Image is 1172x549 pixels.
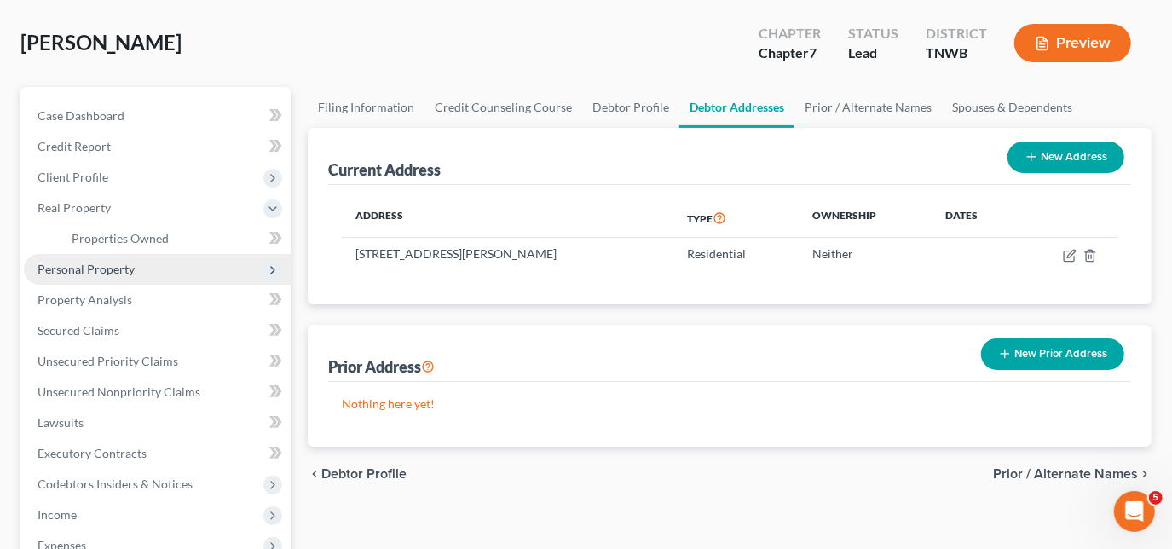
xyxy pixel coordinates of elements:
button: Preview [1014,24,1131,62]
a: Debtor Addresses [679,87,794,128]
span: Debtor Profile [321,467,407,481]
button: chevron_left Debtor Profile [308,467,407,481]
div: Lead [848,43,898,63]
a: Filing Information [308,87,424,128]
span: Codebtors Insiders & Notices [38,477,193,491]
span: 7 [809,44,817,61]
i: chevron_right [1138,467,1152,481]
div: Prior Address [328,356,435,377]
div: Chapter [759,43,821,63]
a: Credit Report [24,131,291,162]
th: Type [673,199,799,238]
span: Real Property [38,200,111,215]
span: 5 [1149,491,1163,505]
button: Prior / Alternate Names chevron_right [993,467,1152,481]
a: Secured Claims [24,315,291,346]
a: Unsecured Nonpriority Claims [24,377,291,407]
div: Status [848,24,898,43]
a: Spouses & Dependents [942,87,1083,128]
span: Properties Owned [72,231,169,246]
p: Nothing here yet! [342,396,1117,413]
a: Unsecured Priority Claims [24,346,291,377]
span: Prior / Alternate Names [993,467,1138,481]
th: Address [342,199,674,238]
div: Chapter [759,24,821,43]
td: Neither [799,238,932,270]
a: Executory Contracts [24,438,291,469]
td: [STREET_ADDRESS][PERSON_NAME] [342,238,674,270]
span: Personal Property [38,262,135,276]
span: Client Profile [38,170,108,184]
th: Ownership [799,199,932,238]
th: Dates [932,199,1019,238]
button: New Address [1007,142,1124,173]
span: Secured Claims [38,323,119,338]
span: Lawsuits [38,415,84,430]
span: Unsecured Nonpriority Claims [38,384,200,399]
iframe: Intercom live chat [1114,491,1155,532]
span: Case Dashboard [38,108,124,123]
span: [PERSON_NAME] [20,30,182,55]
div: Current Address [328,159,441,180]
i: chevron_left [308,467,321,481]
div: TNWB [926,43,987,63]
span: Executory Contracts [38,446,147,460]
a: Debtor Profile [582,87,679,128]
span: Unsecured Priority Claims [38,354,178,368]
a: Credit Counseling Course [424,87,582,128]
td: Residential [673,238,799,270]
div: District [926,24,987,43]
a: Lawsuits [24,407,291,438]
a: Case Dashboard [24,101,291,131]
span: Property Analysis [38,292,132,307]
a: Property Analysis [24,285,291,315]
button: New Prior Address [981,338,1124,370]
span: Income [38,507,77,522]
a: Prior / Alternate Names [794,87,942,128]
span: Credit Report [38,139,111,153]
a: Properties Owned [58,223,291,254]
